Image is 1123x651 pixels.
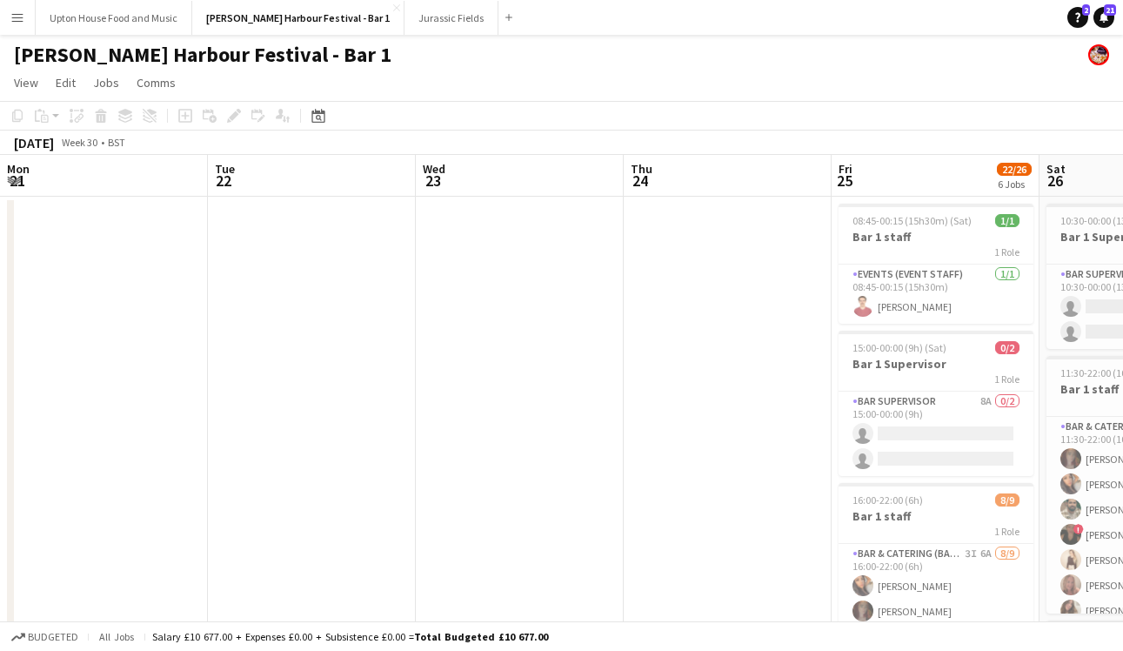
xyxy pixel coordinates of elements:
button: Budgeted [9,628,81,647]
span: 22/26 [997,163,1032,176]
span: 21 [1104,4,1116,16]
button: Jurassic Fields [404,1,498,35]
a: 21 [1093,7,1114,28]
span: Edit [56,75,76,91]
span: 23 [420,171,445,191]
a: 2 [1067,7,1088,28]
span: ! [1073,524,1084,534]
span: 26 [1044,171,1066,191]
span: 1 Role [994,525,1019,538]
span: Tue [215,161,235,177]
app-card-role: Bar Supervisor8A0/215:00-00:00 (9h) [839,392,1033,476]
span: Total Budgeted £10 677.00 [414,630,548,643]
a: View [7,71,45,94]
span: 1 Role [994,372,1019,386]
span: Budgeted [28,631,78,643]
span: 25 [836,171,852,191]
span: Mon [7,161,30,177]
span: 15:00-00:00 (9h) (Sat) [852,341,946,354]
span: Jobs [93,75,119,91]
span: 8/9 [995,493,1019,507]
a: Jobs [86,71,126,94]
button: [PERSON_NAME] Harbour Festival - Bar 1 [192,1,404,35]
span: Wed [423,161,445,177]
span: 0/2 [995,341,1019,354]
a: Edit [49,71,83,94]
span: 16:00-22:00 (6h) [852,493,923,507]
h1: [PERSON_NAME] Harbour Festival - Bar 1 [14,42,391,68]
span: 24 [628,171,652,191]
span: Fri [839,161,852,177]
span: All jobs [96,630,137,643]
span: Comms [137,75,176,91]
div: BST [108,136,125,149]
span: Sat [1046,161,1066,177]
span: 22 [212,171,235,191]
h3: Bar 1 staff [839,508,1033,524]
h3: Bar 1 Supervisor [839,356,1033,372]
button: Upton House Food and Music [36,1,192,35]
a: Comms [130,71,183,94]
span: 2 [1082,4,1090,16]
span: View [14,75,38,91]
app-job-card: 15:00-00:00 (9h) (Sat)0/2Bar 1 Supervisor1 RoleBar Supervisor8A0/215:00-00:00 (9h) [839,331,1033,476]
div: [DATE] [14,134,54,151]
h3: Bar 1 staff [839,229,1033,245]
span: Thu [631,161,652,177]
span: 1 Role [994,245,1019,258]
span: 1/1 [995,214,1019,227]
span: 21 [4,171,30,191]
app-user-avatar: . . [1088,44,1109,65]
div: 6 Jobs [998,178,1031,191]
app-job-card: 08:45-00:15 (15h30m) (Sat)1/1Bar 1 staff1 RoleEvents (Event Staff)1/108:45-00:15 (15h30m)[PERSON_... [839,204,1033,324]
span: 08:45-00:15 (15h30m) (Sat) [852,214,972,227]
app-card-role: Events (Event Staff)1/108:45-00:15 (15h30m)[PERSON_NAME] [839,265,1033,324]
span: Week 30 [57,136,101,149]
div: Salary £10 677.00 + Expenses £0.00 + Subsistence £0.00 = [152,630,548,643]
